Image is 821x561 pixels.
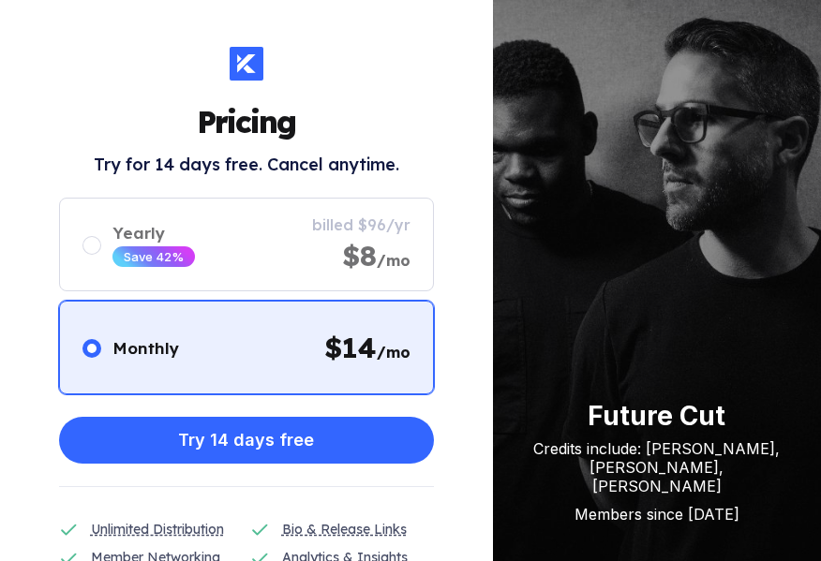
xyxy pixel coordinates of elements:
[112,338,179,358] div: Monthly
[530,505,784,524] div: Members since [DATE]
[91,519,224,539] div: Unlimited Distribution
[530,400,784,432] div: Future Cut
[94,154,399,175] h2: Try for 14 days free. Cancel anytime.
[377,343,410,362] span: /mo
[197,103,295,140] h1: Pricing
[312,215,410,234] div: billed $96/yr
[342,238,410,273] div: $8
[324,330,410,365] div: $ 14
[59,417,434,464] button: Try 14 days free
[112,223,195,243] div: Yearly
[178,421,314,459] div: Try 14 days free
[124,249,184,264] div: Save 42%
[377,251,410,270] span: /mo
[530,439,784,495] div: Credits include: [PERSON_NAME], [PERSON_NAME], [PERSON_NAME]
[282,519,407,539] div: Bio & Release Links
